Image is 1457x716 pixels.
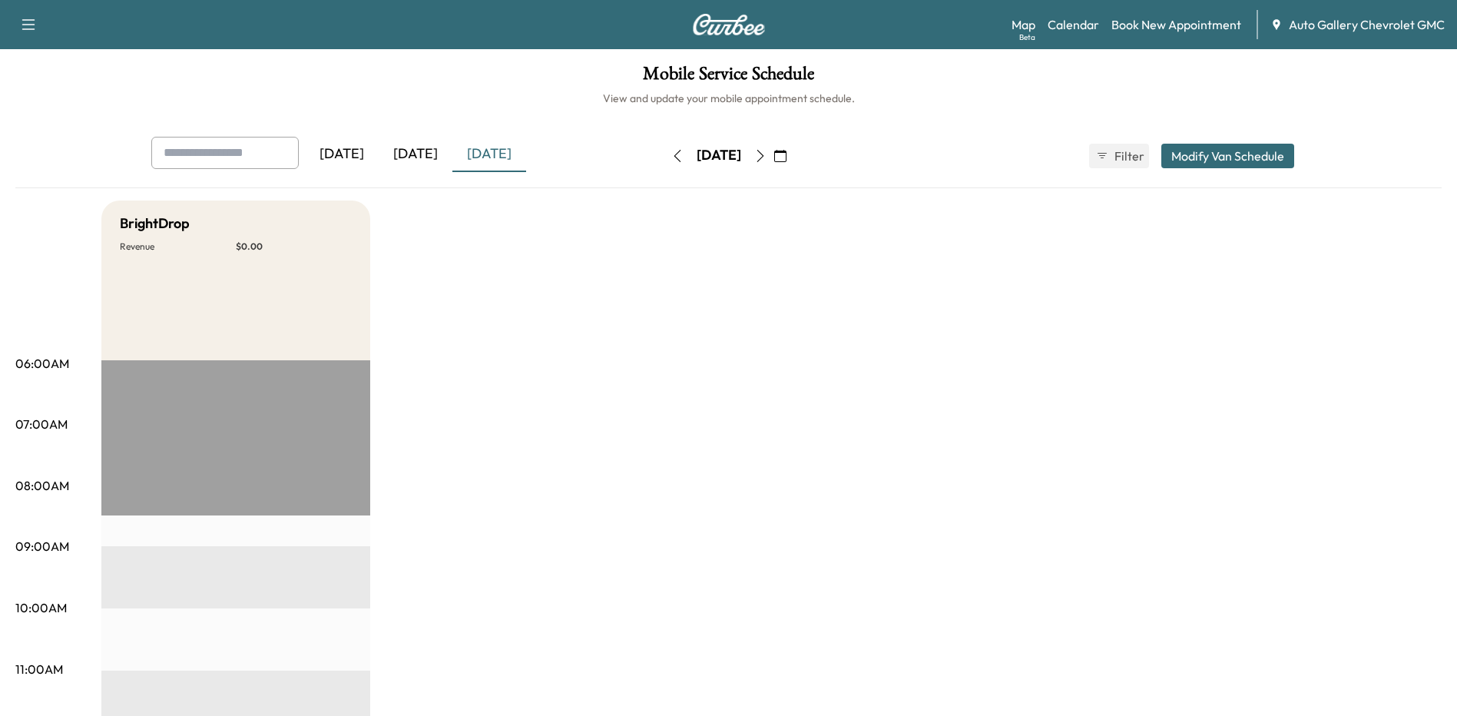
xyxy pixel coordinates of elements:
img: Curbee Logo [692,14,766,35]
div: [DATE] [379,137,452,172]
p: $ 0.00 [236,240,352,253]
p: 09:00AM [15,537,69,555]
p: 08:00AM [15,476,69,495]
h5: BrightDrop [120,213,190,234]
span: Auto Gallery Chevrolet GMC [1289,15,1445,34]
p: 07:00AM [15,415,68,433]
p: 06:00AM [15,354,69,373]
p: 11:00AM [15,660,63,678]
div: [DATE] [305,137,379,172]
div: [DATE] [697,146,741,165]
div: [DATE] [452,137,526,172]
a: Calendar [1048,15,1099,34]
h6: View and update your mobile appointment schedule. [15,91,1442,106]
p: Revenue [120,240,236,253]
div: Beta [1019,31,1035,43]
a: Book New Appointment [1111,15,1241,34]
h1: Mobile Service Schedule [15,65,1442,91]
p: 10:00AM [15,598,67,617]
button: Modify Van Schedule [1161,144,1294,168]
span: Filter [1114,147,1142,165]
button: Filter [1089,144,1149,168]
a: MapBeta [1012,15,1035,34]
